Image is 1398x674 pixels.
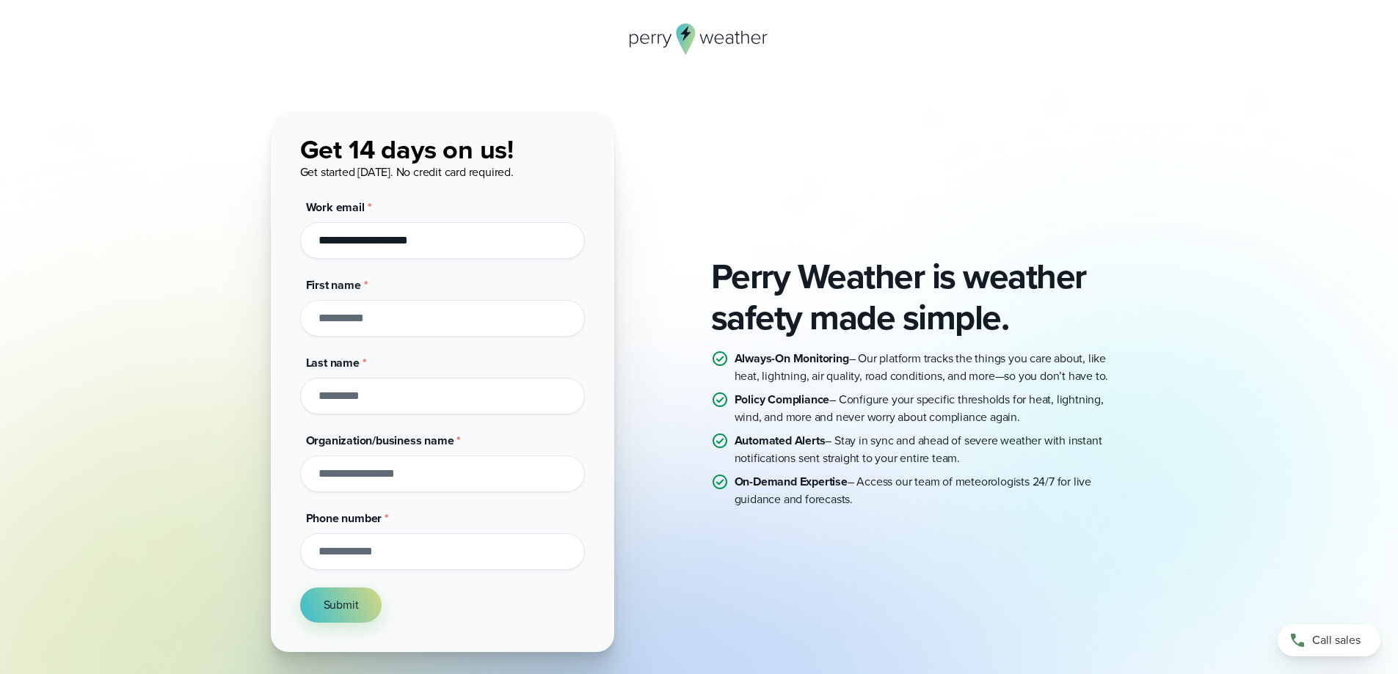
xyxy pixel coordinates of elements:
p: – Configure your specific thresholds for heat, lightning, wind, and more and never worry about co... [735,391,1128,426]
span: Last name [306,354,360,371]
span: Phone number [306,510,382,527]
p: – Access our team of meteorologists 24/7 for live guidance and forecasts. [735,473,1128,508]
span: Get 14 days on us! [300,130,514,169]
button: Submit [300,587,382,623]
strong: Always-On Monitoring [735,350,849,367]
span: Get started [DATE]. No credit card required. [300,164,514,180]
p: – Stay in sync and ahead of severe weather with instant notifications sent straight to your entir... [735,432,1128,467]
strong: Policy Compliance [735,391,830,408]
span: First name [306,276,361,293]
strong: Automated Alerts [735,432,826,449]
p: – Our platform tracks the things you care about, like heat, lightning, air quality, road conditio... [735,350,1128,385]
h2: Perry Weather is weather safety made simple. [711,256,1128,338]
span: Submit [324,596,359,614]
span: Call sales [1312,631,1361,649]
span: Organization/business name [306,432,454,449]
span: Work email [306,199,365,216]
a: Call sales [1278,624,1380,656]
strong: On-Demand Expertise [735,473,848,490]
